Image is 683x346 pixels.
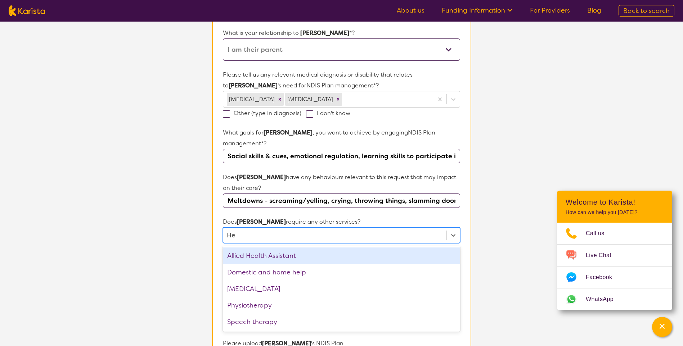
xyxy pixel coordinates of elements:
strong: [PERSON_NAME] [300,29,349,37]
p: What goals for , you want to achieve by engaging NDIS Plan management *? [223,127,460,149]
button: Channel Menu [652,317,672,337]
strong: [PERSON_NAME] [237,173,286,181]
span: WhatsApp [586,294,622,305]
ul: Choose channel [557,223,672,310]
label: Other (type in diagnosis) [223,109,306,117]
span: Live Chat [586,250,620,261]
div: Physiotherapy [223,297,460,314]
img: Karista logo [9,5,45,16]
span: Back to search [623,6,670,15]
input: Type you answer here [223,149,460,163]
strong: [PERSON_NAME] [237,218,286,226]
div: [MEDICAL_DATA] [227,93,276,106]
p: How can we help you [DATE]? [566,209,664,215]
div: Remove ADHD [334,93,342,106]
input: Please briefly explain [223,194,460,208]
div: [MEDICAL_DATA] [223,281,460,297]
div: Domestic and home help [223,264,460,281]
div: Remove Autism Spectrum Disorder [276,93,284,106]
span: Call us [586,228,613,239]
div: Allied Health Assistant [223,247,460,264]
h2: Welcome to Karista! [566,198,664,206]
label: I don't know [306,109,355,117]
p: Does have any behaviours relevant to this request that may impact on their care? [223,172,460,194]
span: Facebook [586,272,621,283]
p: What is your relationship to *? [223,28,460,38]
a: Back to search [619,5,674,17]
a: Blog [587,6,601,15]
div: [MEDICAL_DATA] [285,93,334,106]
a: About us [397,6,424,15]
p: Please tell us any relevant medical diagnosis or disability that relates to 's need for NDIS Plan... [223,69,460,91]
strong: [PERSON_NAME] [264,129,313,136]
div: Channel Menu [557,191,672,310]
p: Does require any other services? [223,217,460,227]
a: Web link opens in a new tab. [557,288,672,310]
div: Speech therapy [223,314,460,330]
a: For Providers [530,6,570,15]
strong: [PERSON_NAME] [229,82,278,89]
a: Funding Information [442,6,513,15]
